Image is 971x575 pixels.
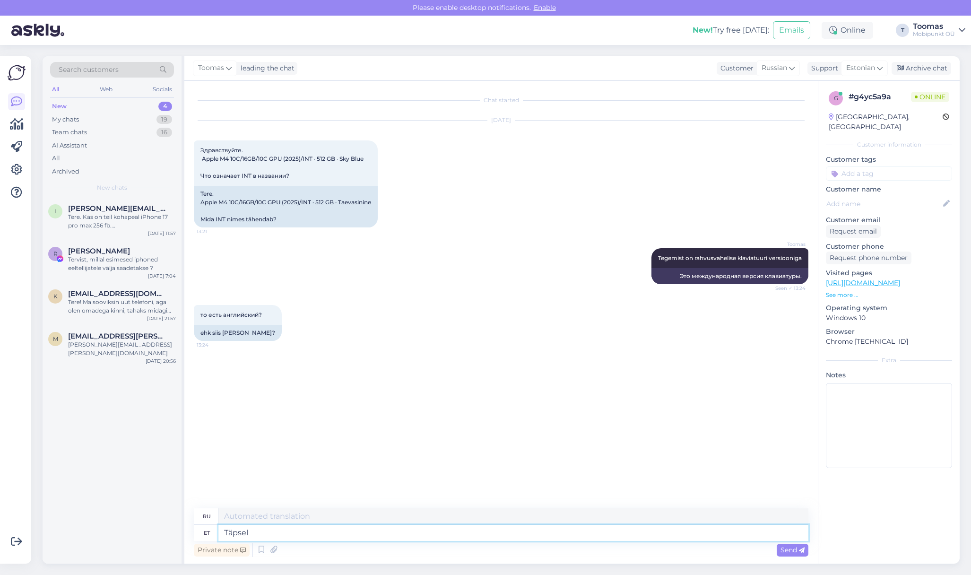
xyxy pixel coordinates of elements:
[826,268,952,278] p: Visited pages
[822,22,873,39] div: Online
[826,242,952,252] p: Customer phone
[826,303,952,313] p: Operating system
[892,62,951,75] div: Archive chat
[717,63,754,73] div: Customer
[762,63,787,73] span: Russian
[68,255,176,272] div: Tervist, millal esimesed iphoned eeltellijatele välja saadetakse ?
[68,332,166,340] span: monika.aedma@gmail.com
[148,230,176,237] div: [DATE] 11:57
[147,315,176,322] div: [DATE] 21:57
[203,508,211,524] div: ru
[68,340,176,357] div: [PERSON_NAME][EMAIL_ADDRESS][PERSON_NAME][DOMAIN_NAME]
[197,228,232,235] span: 13:21
[826,370,952,380] p: Notes
[54,208,56,215] span: i
[829,112,943,132] div: [GEOGRAPHIC_DATA], [GEOGRAPHIC_DATA]
[52,167,79,176] div: Archived
[68,204,166,213] span: igor.jelfimov@gmail.com
[194,116,808,124] div: [DATE]
[151,83,174,96] div: Socials
[693,25,769,36] div: Try free [DATE]:
[826,140,952,149] div: Customer information
[158,102,172,111] div: 4
[770,285,806,292] span: Seen ✓ 13:24
[658,254,802,261] span: Tegemist on rahvusvahelise klaviatuuri versiooniga
[200,311,262,318] span: то есть английский?
[52,102,67,111] div: New
[98,83,114,96] div: Web
[197,341,232,348] span: 13:24
[52,154,60,163] div: All
[53,335,58,342] span: m
[52,128,87,137] div: Team chats
[826,279,900,287] a: [URL][DOMAIN_NAME]
[911,92,949,102] span: Online
[826,225,881,238] div: Request email
[826,327,952,337] p: Browser
[826,337,952,347] p: Chrome [TECHNICAL_ID]
[773,21,810,39] button: Emails
[156,115,172,124] div: 19
[146,357,176,365] div: [DATE] 20:56
[53,250,58,257] span: R
[826,199,941,209] input: Add name
[194,186,378,227] div: Tere. Apple M4 10C/16GB/10C GPU (2025)/INT · 512 GB · Taevasinine Mida INT nimes tähendab?
[834,95,838,102] span: g
[693,26,713,35] b: New!
[651,268,808,284] div: Это международная версия клавиатуры.
[50,83,61,96] div: All
[194,325,282,341] div: ehk siis [PERSON_NAME]?
[218,525,808,541] textarea: Täpsel
[194,544,250,557] div: Private note
[68,213,176,230] div: Tere. Kas on teil kohapeal iPhone 17 pro max 256 fb. [GEOGRAPHIC_DATA]?
[826,215,952,225] p: Customer email
[68,298,176,315] div: Tere! Ma sooviksin uut telefoni, aga olen omadega kinni, tahaks midagi mis on kõrgem kui 60hz ekr...
[846,63,875,73] span: Estonian
[97,183,127,192] span: New chats
[53,293,58,300] span: k
[807,63,838,73] div: Support
[8,64,26,82] img: Askly Logo
[896,24,909,37] div: T
[826,155,952,165] p: Customer tags
[68,247,130,255] span: Reiko Reinau
[826,184,952,194] p: Customer name
[156,128,172,137] div: 16
[913,23,965,38] a: ToomasMobipunkt OÜ
[531,3,559,12] span: Enable
[770,241,806,248] span: Toomas
[826,291,952,299] p: See more ...
[237,63,295,73] div: leading the chat
[204,525,210,541] div: et
[52,141,87,150] div: AI Assistant
[148,272,176,279] div: [DATE] 7:04
[68,289,166,298] span: kunozifier@gmail.com
[913,30,955,38] div: Mobipunkt OÜ
[200,147,366,179] span: Здравствуйте. Apple M4 10C/16GB/10C GPU (2025)/INT · 512 GB · Sky Blue Что означает INT в названии?
[913,23,955,30] div: Toomas
[849,91,911,103] div: # g4yc5a9a
[194,96,808,105] div: Chat started
[780,546,805,554] span: Send
[59,65,119,75] span: Search customers
[826,356,952,365] div: Extra
[52,115,79,124] div: My chats
[826,313,952,323] p: Windows 10
[198,63,224,73] span: Toomas
[826,252,911,264] div: Request phone number
[826,166,952,181] input: Add a tag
